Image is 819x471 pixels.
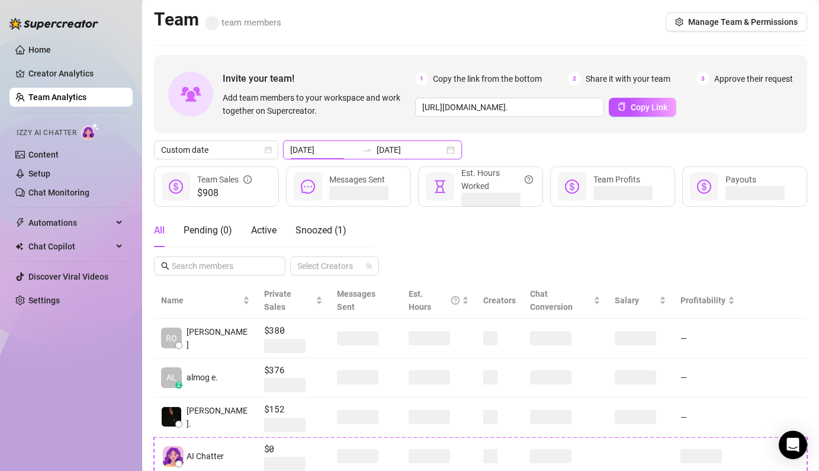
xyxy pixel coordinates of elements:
[9,18,98,30] img: logo-BBDzfeDw.svg
[28,45,51,55] a: Home
[530,289,573,312] span: Chat Conversion
[451,287,460,313] span: question-circle
[197,173,252,186] div: Team Sales
[154,283,257,319] th: Name
[28,92,86,102] a: Team Analytics
[696,72,709,85] span: 3
[223,71,415,86] span: Invite your team!
[673,358,742,398] td: —
[15,218,25,228] span: thunderbolt
[461,166,533,193] div: Est. Hours Worked
[154,223,165,238] div: All
[28,64,123,83] a: Creator Analytics
[169,180,183,194] span: dollar-circle
[666,12,807,31] button: Manage Team & Permissions
[187,325,250,351] span: [PERSON_NAME]
[264,323,323,338] span: $380
[162,407,181,427] img: Chap צ׳אפ
[161,294,240,307] span: Name
[15,242,23,251] img: Chat Copilot
[163,446,184,467] img: izzy-ai-chatter-avatar-DDCN_rTZ.svg
[337,289,375,312] span: Messages Sent
[409,287,460,313] div: Est. Hours
[618,102,626,111] span: copy
[166,332,177,345] span: RO
[154,8,281,31] h2: Team
[779,431,807,459] div: Open Intercom Messenger
[568,72,581,85] span: 2
[673,398,742,437] td: —
[205,17,281,28] span: team members
[586,72,670,85] span: Share it with your team
[81,123,99,140] img: AI Chatter
[631,102,667,112] span: Copy Link
[172,259,269,273] input: Search members
[28,213,113,232] span: Automations
[609,98,676,117] button: Copy Link
[251,225,277,236] span: Active
[166,371,176,384] span: AL
[28,237,113,256] span: Chat Copilot
[433,180,447,194] span: hourglass
[697,180,711,194] span: dollar-circle
[680,296,725,305] span: Profitability
[264,402,323,416] span: $152
[565,180,579,194] span: dollar-circle
[433,72,542,85] span: Copy the link from the bottom
[17,127,76,139] span: Izzy AI Chatter
[28,188,89,197] a: Chat Monitoring
[329,175,385,184] span: Messages Sent
[187,371,218,384] span: almog e.
[28,169,50,178] a: Setup
[525,166,533,193] span: question-circle
[264,442,323,456] span: $0
[593,175,640,184] span: Team Profits
[714,72,793,85] span: Approve their request
[362,145,372,155] span: to
[197,186,252,200] span: $908
[265,146,272,153] span: calendar
[264,289,291,312] span: Private Sales
[28,272,108,281] a: Discover Viral Videos
[223,91,410,117] span: Add team members to your workspace and work together on Supercreator.
[264,363,323,377] span: $376
[187,404,250,430] span: [PERSON_NAME].
[161,141,271,159] span: Custom date
[365,262,372,270] span: team
[725,175,756,184] span: Payouts
[415,72,428,85] span: 1
[28,296,60,305] a: Settings
[243,173,252,186] span: info-circle
[187,450,224,463] span: AI Chatter
[675,18,683,26] span: setting
[301,180,315,194] span: message
[175,382,182,389] div: z
[615,296,639,305] span: Salary
[688,17,798,27] span: Manage Team & Permissions
[673,319,742,358] td: —
[362,145,372,155] span: swap-right
[28,150,59,159] a: Content
[476,283,523,319] th: Creators
[161,262,169,270] span: search
[296,225,346,236] span: Snoozed ( 1 )
[290,143,358,156] input: Start date
[184,223,232,238] div: Pending ( 0 )
[377,143,444,156] input: End date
